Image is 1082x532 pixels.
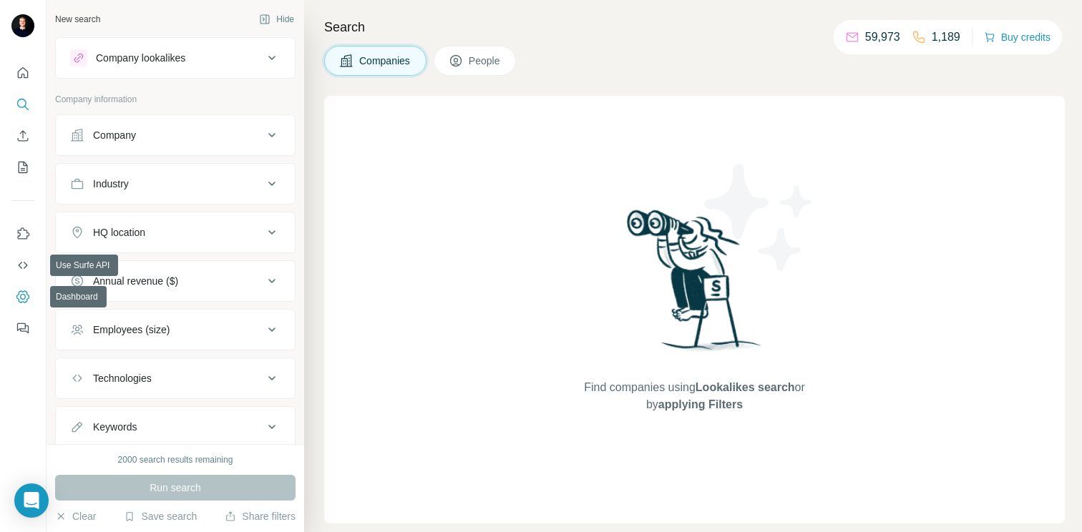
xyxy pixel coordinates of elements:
div: New search [55,13,100,26]
p: 1,189 [932,29,960,46]
span: Companies [359,54,411,68]
span: People [469,54,502,68]
p: 59,973 [865,29,900,46]
img: Surfe Illustration - Stars [695,153,824,282]
button: HQ location [56,215,295,250]
button: Clear [55,509,96,523]
div: 2000 search results remaining [118,453,233,466]
span: Lookalikes search [696,381,795,393]
button: Annual revenue ($) [56,264,295,298]
button: My lists [11,154,34,180]
span: Find companies using or by [580,379,809,413]
button: Buy credits [984,27,1051,47]
button: Industry [56,167,295,201]
div: Company lookalikes [96,51,185,65]
button: Use Surfe on LinkedIn [11,221,34,247]
button: Enrich CSV [11,123,34,149]
h4: Search [324,17,1065,37]
div: Open Intercom Messenger [14,483,49,518]
button: Quick start [11,60,34,86]
button: Company lookalikes [56,41,295,75]
button: Dashboard [11,284,34,310]
button: Company [56,118,295,152]
button: Keywords [56,410,295,444]
button: Search [11,92,34,117]
button: Technologies [56,361,295,395]
button: Share filters [225,509,296,523]
div: HQ location [93,225,145,240]
div: Employees (size) [93,322,170,337]
button: Save search [124,509,197,523]
div: Annual revenue ($) [93,274,178,288]
img: Surfe Illustration - Woman searching with binoculars [620,206,769,365]
p: Company information [55,93,296,106]
div: Technologies [93,371,152,385]
button: Employees (size) [56,312,295,347]
button: Feedback [11,315,34,341]
span: applying Filters [658,398,743,410]
div: Keywords [93,420,137,434]
div: Company [93,128,136,142]
button: Hide [249,9,304,30]
div: Industry [93,177,129,191]
img: Avatar [11,14,34,37]
button: Use Surfe API [11,252,34,278]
